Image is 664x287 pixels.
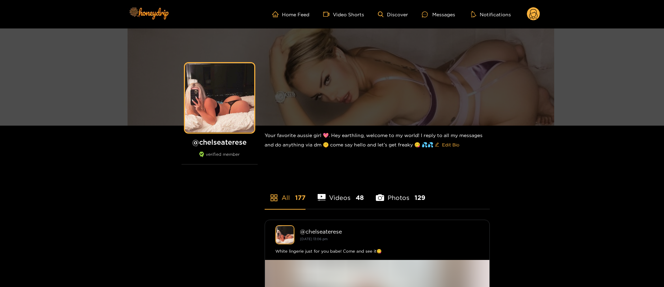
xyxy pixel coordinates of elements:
li: Videos [318,178,364,209]
div: @ chelseaterese [300,228,479,235]
div: verified member [182,152,258,164]
span: Edit Bio [442,141,459,148]
button: editEdit Bio [433,139,461,150]
span: edit [435,142,439,147]
div: White lingerie just for you babe! Come and see it😋 [275,248,479,255]
li: All [265,178,306,209]
span: video-camera [323,11,333,17]
a: Discover [378,11,408,17]
span: 48 [356,193,364,202]
li: Photos [376,178,425,209]
span: home [272,11,282,17]
a: Home Feed [272,11,309,17]
div: Messages [422,10,455,18]
h1: @ chelseaterese [182,138,258,146]
a: Video Shorts [323,11,364,17]
span: appstore [270,194,278,202]
small: [DATE] 13:06 pm [300,237,328,241]
img: chelseaterese [275,225,294,244]
div: Your favorite aussie girl 💖. Hey earthling, welcome to my world! I reply to all my messages and d... [265,126,490,156]
span: 129 [415,193,425,202]
button: Notifications [469,11,513,18]
span: 177 [295,193,306,202]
